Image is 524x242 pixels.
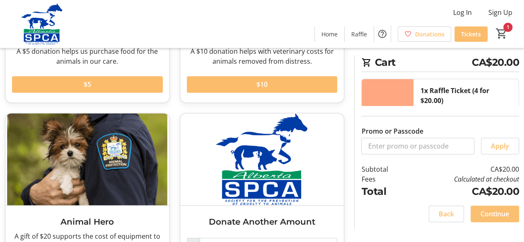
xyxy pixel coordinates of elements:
span: Donations [415,30,444,38]
span: Back [439,209,454,219]
a: Tickets [454,26,488,42]
img: Alberta SPCA's Logo [5,3,79,45]
span: Continue [481,209,509,219]
td: Calculated at checkout [407,174,519,184]
td: Subtotal [361,164,407,174]
td: Total [361,184,407,199]
a: Donations [398,26,451,42]
img: Donate Another Amount [180,113,344,206]
div: 1x Raffle Ticket (4 for $20.00) [420,86,512,105]
label: Promo or Passcode [361,126,423,136]
td: Fees [361,174,407,184]
div: A $10 donation helps with veterinary costs for animals removed from distress. [187,46,338,66]
div: Total Tickets: 4 [413,79,519,172]
span: Log In [453,7,472,17]
td: CA$20.00 [407,164,519,174]
button: Cart [494,26,509,41]
input: Enter promo or passcode [361,138,474,154]
img: Animal Hero [5,113,169,206]
button: Continue [471,206,519,222]
h2: Cart [361,55,519,72]
button: $10 [187,76,338,93]
button: Back [429,206,464,222]
span: Sign Up [488,7,512,17]
span: Home [321,30,338,38]
button: Help [374,26,391,42]
span: Raffle [351,30,367,38]
span: Apply [491,141,509,151]
button: $5 [12,76,163,93]
span: $5 [84,79,91,89]
a: Home [315,26,344,42]
td: CA$20.00 [407,184,519,199]
button: Sign Up [482,6,519,19]
span: Tickets [461,30,481,38]
span: $10 [256,79,268,89]
button: Apply [481,138,519,154]
button: Log In [447,6,478,19]
div: A $5 donation helps us purchase food for the animals in our care. [12,46,163,66]
h3: Animal Hero [12,216,163,228]
span: CA$20.00 [472,55,519,70]
h3: Donate Another Amount [187,216,338,228]
a: Raffle [345,26,374,42]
